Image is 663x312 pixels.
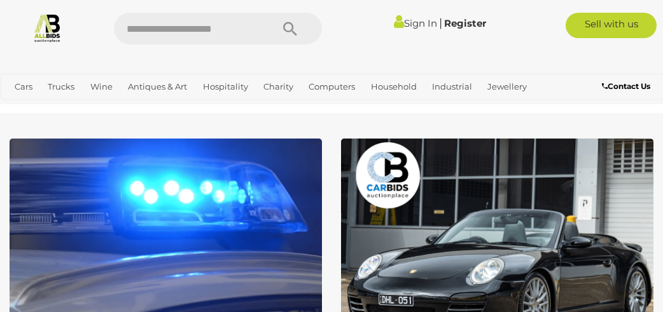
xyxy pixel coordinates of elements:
[85,76,118,97] a: Wine
[10,97,44,118] a: Office
[444,17,486,29] a: Register
[43,76,80,97] a: Trucks
[49,97,85,118] a: Sports
[439,16,442,30] span: |
[91,97,192,118] a: [GEOGRAPHIC_DATA]
[258,13,322,44] button: Search
[304,76,360,97] a: Computers
[482,76,532,97] a: Jewellery
[566,13,657,38] a: Sell with us
[394,17,437,29] a: Sign In
[123,76,192,97] a: Antiques & Art
[32,13,62,43] img: Allbids.com.au
[602,81,650,91] b: Contact Us
[258,76,298,97] a: Charity
[602,79,653,93] a: Contact Us
[366,76,422,97] a: Household
[427,76,477,97] a: Industrial
[198,76,253,97] a: Hospitality
[10,76,38,97] a: Cars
